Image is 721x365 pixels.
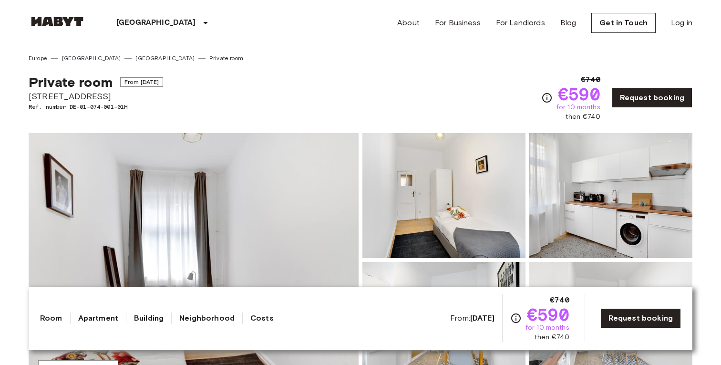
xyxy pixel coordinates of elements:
a: Get in Touch [591,13,656,33]
a: Request booking [600,308,681,328]
span: From [DATE] [120,77,164,87]
span: [STREET_ADDRESS] [29,90,163,103]
a: Building [134,313,164,324]
a: About [397,17,420,29]
img: Picture of unit DE-01-074-001-01H [529,133,692,258]
a: Private room [209,54,243,63]
svg: Check cost overview for full price breakdown. Please note that discounts apply to new joiners onl... [541,92,553,104]
span: From: [450,313,494,323]
a: [GEOGRAPHIC_DATA] [135,54,195,63]
p: [GEOGRAPHIC_DATA] [116,17,196,29]
a: Request booking [612,88,692,108]
a: [GEOGRAPHIC_DATA] [62,54,121,63]
span: €590 [527,306,569,323]
span: €740 [581,74,600,85]
span: then €740 [535,333,569,342]
a: For Landlords [496,17,545,29]
svg: Check cost overview for full price breakdown. Please note that discounts apply to new joiners onl... [510,313,522,324]
a: Europe [29,54,47,63]
a: Blog [560,17,577,29]
span: Ref. number DE-01-074-001-01H [29,103,163,111]
span: for 10 months [556,103,600,112]
a: Neighborhood [179,313,235,324]
span: €740 [550,294,569,306]
a: Apartment [78,313,118,324]
b: [DATE] [470,313,494,323]
a: Costs [250,313,274,324]
span: €590 [558,85,600,103]
span: Private room [29,74,113,90]
a: Room [40,313,62,324]
span: for 10 months [525,323,569,333]
img: Habyt [29,17,86,26]
img: Picture of unit DE-01-074-001-01H [362,133,525,258]
a: For Business [435,17,481,29]
span: then €740 [566,112,600,122]
a: Log in [671,17,692,29]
